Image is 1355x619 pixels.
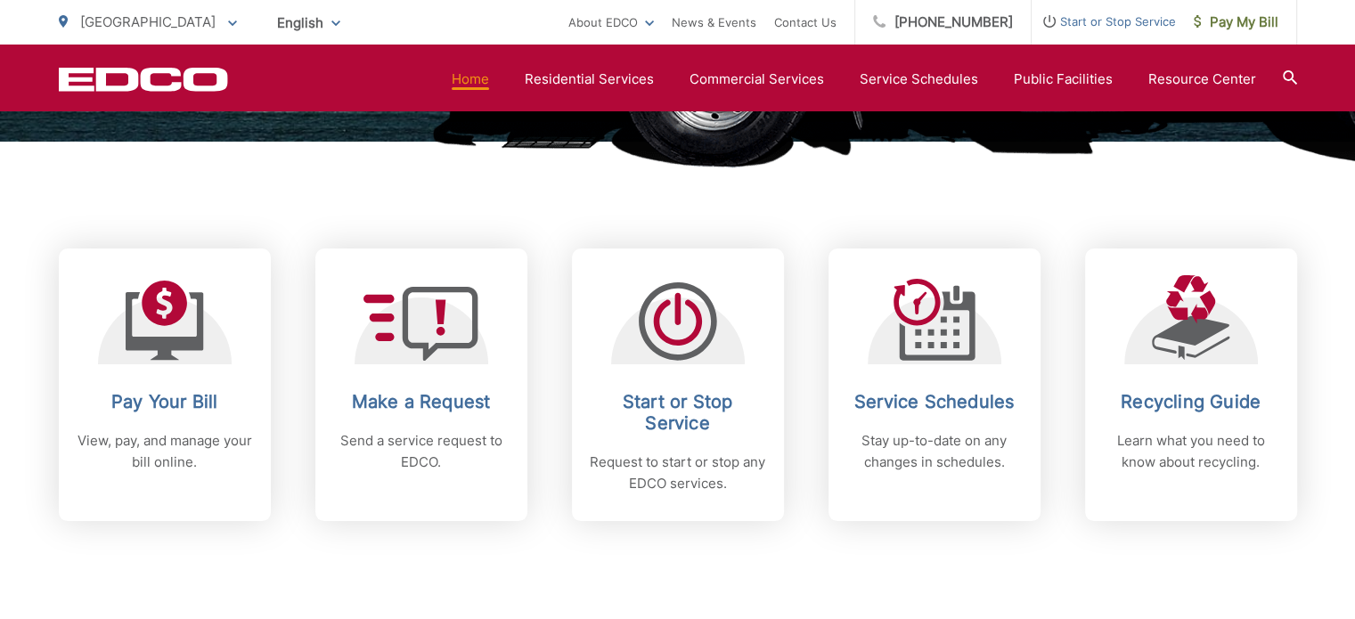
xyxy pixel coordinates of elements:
a: News & Events [672,12,756,33]
a: Service Schedules [860,69,978,90]
a: Recycling Guide Learn what you need to know about recycling. [1085,248,1297,521]
p: Learn what you need to know about recycling. [1103,430,1279,473]
h2: Make a Request [333,391,510,412]
a: Home [452,69,489,90]
a: About EDCO [568,12,654,33]
a: Contact Us [774,12,837,33]
a: Residential Services [525,69,654,90]
h2: Recycling Guide [1103,391,1279,412]
a: Pay Your Bill View, pay, and manage your bill online. [59,248,271,521]
h2: Start or Stop Service [590,391,766,434]
p: Request to start or stop any EDCO services. [590,452,766,494]
a: Public Facilities [1014,69,1113,90]
h2: Pay Your Bill [77,391,253,412]
span: English [264,7,354,38]
a: Resource Center [1148,69,1256,90]
p: Send a service request to EDCO. [333,430,510,473]
a: Service Schedules Stay up-to-date on any changes in schedules. [829,248,1041,521]
h2: Service Schedules [846,391,1023,412]
p: Stay up-to-date on any changes in schedules. [846,430,1023,473]
p: View, pay, and manage your bill online. [77,430,253,473]
span: [GEOGRAPHIC_DATA] [80,13,216,30]
a: Make a Request Send a service request to EDCO. [315,248,527,521]
a: EDCD logo. Return to the homepage. [59,67,228,92]
span: Pay My Bill [1194,12,1278,33]
a: Commercial Services [690,69,824,90]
